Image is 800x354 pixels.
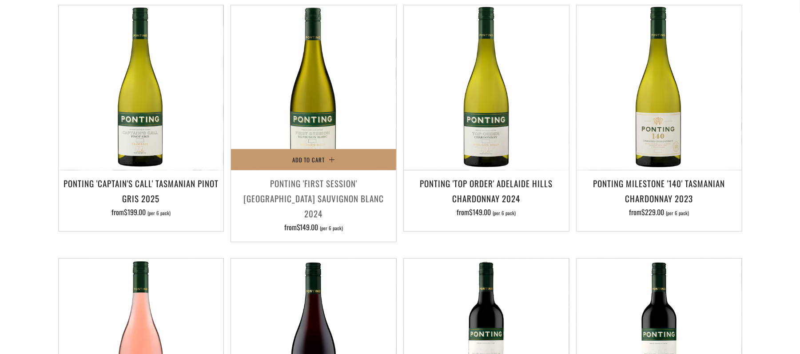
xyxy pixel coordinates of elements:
span: from [111,207,171,217]
h3: Ponting Milestone '140' Tasmanian Chardonnay 2023 [581,176,737,206]
span: (per 6 pack) [147,211,171,216]
button: Add to Cart [231,149,396,170]
span: $149.00 [297,222,318,232]
span: Add to Cart [292,155,325,164]
span: $229.00 [641,207,664,217]
span: (per 6 pack) [320,226,343,231]
a: Ponting 'Top Order' Adelaide Hills Chardonnay 2024 from$149.00 (per 6 pack) [404,176,569,220]
span: (per 6 pack) [493,211,516,216]
span: from [629,207,689,217]
span: $149.00 [469,207,491,217]
span: $199.00 [124,207,146,217]
a: Ponting 'Captain's Call' Tasmanian Pinot Gris 2025 from$199.00 (per 6 pack) [59,176,224,220]
a: Ponting Milestone '140' Tasmanian Chardonnay 2023 from$229.00 (per 6 pack) [577,176,742,220]
h3: Ponting 'First Session' [GEOGRAPHIC_DATA] Sauvignon Blanc 2024 [235,176,392,221]
span: (per 6 pack) [666,211,689,216]
h3: Ponting 'Captain's Call' Tasmanian Pinot Gris 2025 [63,176,219,206]
a: Ponting 'First Session' [GEOGRAPHIC_DATA] Sauvignon Blanc 2024 from$149.00 (per 6 pack) [231,176,396,231]
span: from [284,222,343,232]
h3: Ponting 'Top Order' Adelaide Hills Chardonnay 2024 [408,176,565,206]
span: from [457,207,516,217]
